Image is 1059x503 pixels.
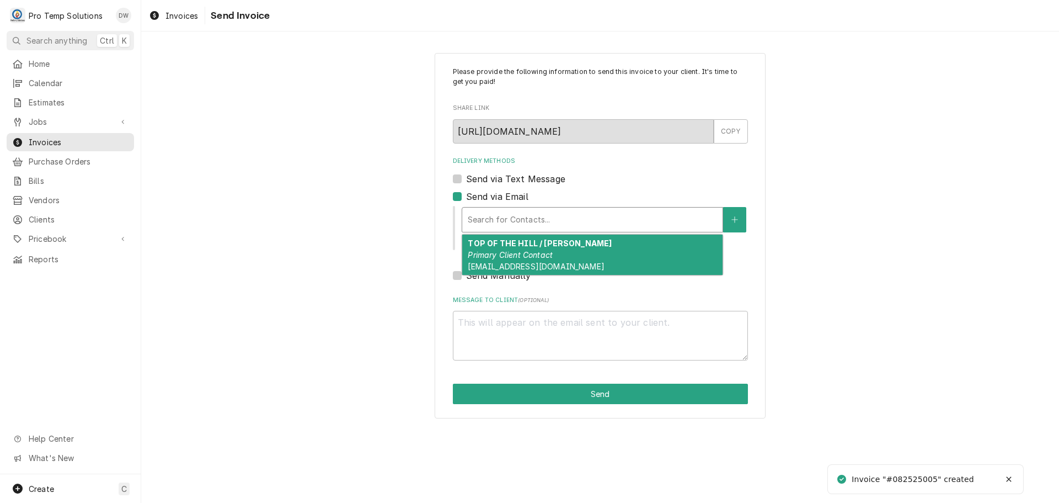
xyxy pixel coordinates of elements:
div: DW [116,8,131,23]
strong: TOP OF THE HILL / [PERSON_NAME] [468,239,612,248]
span: Invoices [165,10,198,22]
span: Help Center [29,433,127,444]
span: Send Invoice [207,8,270,23]
svg: Create New Contact [731,216,738,224]
span: Search anything [26,35,87,46]
span: What's New [29,452,127,464]
div: Delivery Methods [453,157,748,282]
em: Primary Client Contact [468,250,553,260]
a: Purchase Orders [7,152,134,171]
a: Clients [7,210,134,229]
span: K [122,35,127,46]
button: Create New Contact [723,207,746,232]
a: Calendar [7,74,134,92]
button: Search anythingCtrlK [7,31,134,50]
a: Home [7,55,134,73]
a: Vendors [7,191,134,209]
label: Send via Email [466,190,528,203]
span: Vendors [29,194,129,206]
label: Share Link [453,104,748,113]
div: Invoice "#082525005" created [852,474,975,485]
label: Send via Text Message [466,172,565,186]
span: C [121,483,127,495]
span: Pricebook [29,233,112,245]
a: Reports [7,250,134,268]
span: Bills [29,175,129,187]
a: Invoices [7,133,134,151]
a: Go to Pricebook [7,230,134,248]
span: Estimates [29,97,129,108]
label: Send Manually [466,269,531,282]
a: Bills [7,172,134,190]
span: Clients [29,214,129,225]
span: Invoices [29,136,129,148]
div: P [10,8,25,23]
span: Jobs [29,116,112,128]
span: [EMAIL_ADDRESS][DOMAIN_NAME] [468,262,604,271]
p: Please provide the following information to send this invoice to your client. It's time to get yo... [453,67,748,87]
span: Calendar [29,77,129,89]
div: Invoice Send [435,53,766,419]
div: Button Group [453,384,748,404]
button: COPY [714,119,748,144]
div: Invoice Send Form [453,67,748,361]
div: Dana Williams's Avatar [116,8,131,23]
button: Send [453,384,748,404]
span: Reports [29,253,129,265]
div: Message to Client [453,296,748,361]
a: Go to Jobs [7,113,134,131]
div: Share Link [453,104,748,143]
div: Pro Temp Solutions [29,10,103,22]
a: Go to Help Center [7,430,134,448]
label: Delivery Methods [453,157,748,166]
label: Message to Client [453,296,748,305]
span: ( optional ) [518,297,549,303]
a: Estimates [7,93,134,112]
span: Ctrl [100,35,114,46]
div: Button Group Row [453,384,748,404]
a: Invoices [145,7,202,25]
a: Go to What's New [7,449,134,467]
div: Pro Temp Solutions's Avatar [10,8,25,23]
span: Create [29,484,54,494]
span: Home [29,58,129,70]
span: Purchase Orders [29,156,129,167]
